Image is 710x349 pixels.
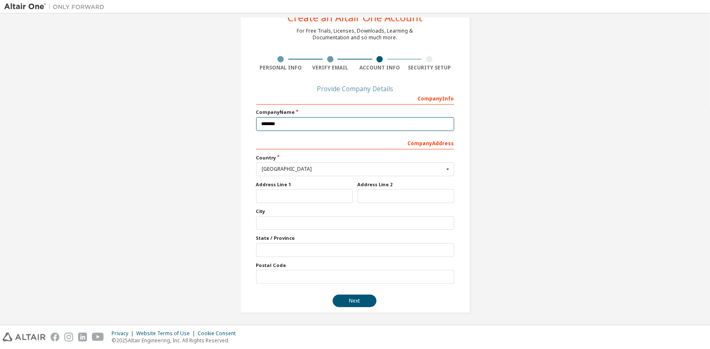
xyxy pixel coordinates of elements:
[136,330,198,337] div: Website Terms of Use
[297,28,413,41] div: For Free Trials, Licenses, Downloads, Learning & Documentation and so much more.
[256,91,454,105] div: Company Info
[3,333,46,341] img: altair_logo.svg
[51,333,59,341] img: facebook.svg
[256,86,454,91] div: Provide Company Details
[288,13,422,23] div: Create an Altair One Account
[112,330,136,337] div: Privacy
[256,181,353,188] label: Address Line 1
[333,295,377,307] button: Next
[78,333,87,341] img: linkedin.svg
[256,64,306,71] div: Personal Info
[305,64,355,71] div: Verify Email
[112,337,241,344] p: © 2025 Altair Engineering, Inc. All Rights Reserved.
[256,208,454,215] label: City
[64,333,73,341] img: instagram.svg
[256,235,454,241] label: State / Province
[256,109,454,115] label: Company Name
[4,3,109,11] img: Altair One
[355,64,405,71] div: Account Info
[405,64,454,71] div: Security Setup
[256,154,454,161] label: Country
[262,167,444,172] div: [GEOGRAPHIC_DATA]
[92,333,104,341] img: youtube.svg
[198,330,241,337] div: Cookie Consent
[256,136,454,149] div: Company Address
[256,262,454,269] label: Postal Code
[358,181,454,188] label: Address Line 2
